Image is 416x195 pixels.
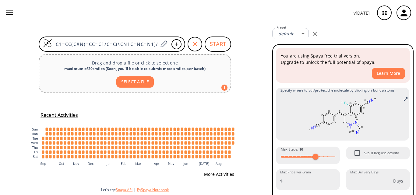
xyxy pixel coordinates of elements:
[52,41,158,47] input: Enter SMILES
[354,10,370,16] p: v [DATE]
[281,53,405,65] p: You are using Spaya free trial version. Upgrade to unlock the full potential of Spaya.
[43,39,52,48] img: Logo Spaya
[33,155,38,158] text: Sat
[280,88,405,93] span: Specify where to cut/protect the molecule by clicking on bonds/atoms
[168,162,174,165] text: May
[44,66,226,71] div: maximum of 20 smiles ( Soon, you'll be able to submit more smiles per batch )
[44,60,226,66] p: Drag and drop a file or click to select one
[403,97,408,102] svg: Full screen
[277,25,286,30] label: Preset
[31,132,38,136] text: Mon
[199,162,210,165] text: [DATE]
[280,178,283,184] p: $
[101,187,267,192] div: Let's try:
[299,147,303,151] strong: 10
[116,76,154,88] button: SELECT A FILE
[106,162,111,165] text: Jan
[351,147,364,159] span: Avoid Regioselectivity
[137,187,169,192] button: PySpaya Notebook
[88,162,94,165] text: Dec
[280,170,311,175] label: Max Price Per Gram
[73,162,79,165] text: Nov
[183,162,188,165] text: Jun
[372,68,405,79] button: Learn More
[350,170,379,175] label: Max Delivery Days
[121,162,126,165] text: Feb
[41,112,78,118] h5: Recent Activities
[202,169,237,180] button: More Activities
[32,137,38,140] text: Tue
[38,110,80,120] button: Recent Activities
[154,162,159,165] text: Apr
[281,147,303,152] span: Max Steps :
[205,37,231,52] button: START
[116,187,132,192] button: Spaya API
[31,128,38,158] g: y-axis tick label
[216,162,222,165] text: Aug
[31,141,38,145] text: Wed
[42,127,234,158] g: cell
[135,162,141,165] text: Mar
[32,128,38,131] text: Sun
[393,178,403,184] p: Days
[278,31,293,37] em: default
[59,162,64,165] text: Oct
[280,96,405,138] svg: C1=CC(C#N)=CC=C1/C=C(\CN1C=NC=N1)/C1=C(F)C=C(C#N)C=C1
[364,150,399,156] span: Avoid Regioselectivity
[132,187,137,192] span: |
[40,162,222,165] g: x-axis tick label
[40,162,46,165] text: Sep
[34,151,38,154] text: Fri
[32,146,38,149] text: Thu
